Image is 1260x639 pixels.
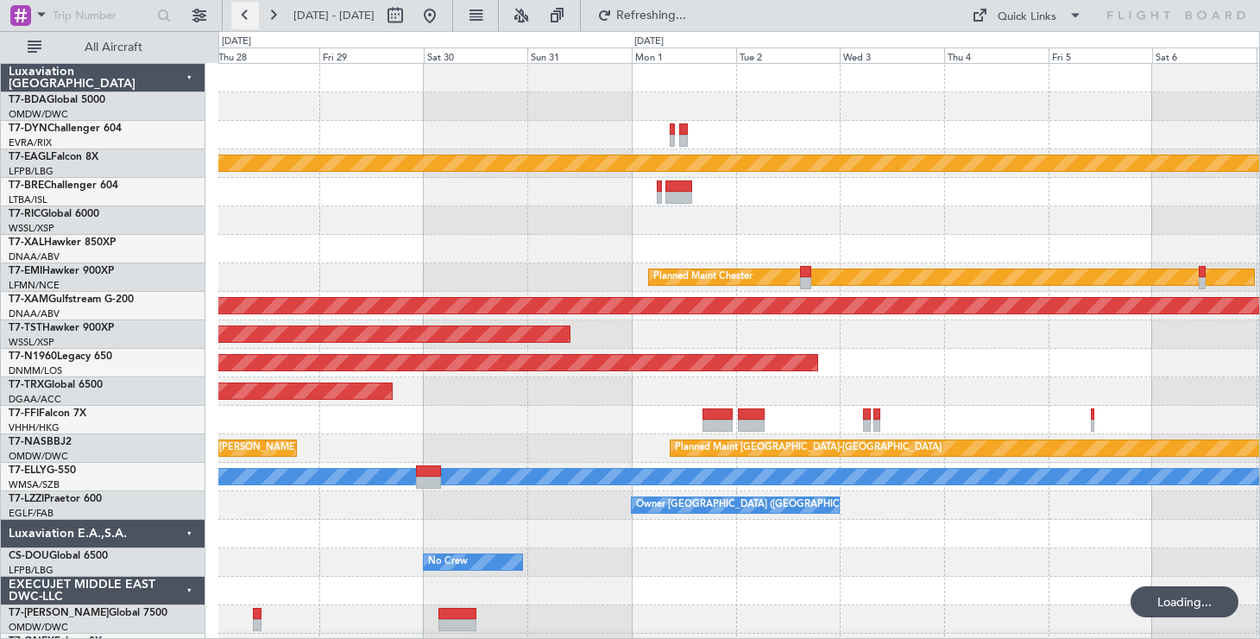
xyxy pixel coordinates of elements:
[840,47,944,63] div: Wed 3
[9,209,41,219] span: T7-RIC
[9,478,60,491] a: WMSA/SZB
[9,209,99,219] a: T7-RICGlobal 6000
[319,47,424,63] div: Fri 29
[9,380,103,390] a: T7-TRXGlobal 6500
[9,494,102,504] a: T7-LZZIPraetor 600
[9,323,114,333] a: T7-TSTHawker 900XP
[9,380,44,390] span: T7-TRX
[215,47,319,63] div: Thu 28
[589,2,693,29] button: Refreshing...
[9,551,108,561] a: CS-DOUGlobal 6500
[9,294,134,305] a: T7-XAMGulfstream G-200
[736,47,841,63] div: Tue 2
[9,351,112,362] a: T7-N1960Legacy 650
[998,9,1056,26] div: Quick Links
[9,237,44,248] span: T7-XAL
[527,47,632,63] div: Sun 31
[222,35,251,49] div: [DATE]
[9,266,114,276] a: T7-EMIHawker 900XP
[653,264,753,290] div: Planned Maint Chester
[9,351,57,362] span: T7-N1960
[9,279,60,292] a: LFMN/NCE
[293,8,375,23] span: [DATE] - [DATE]
[632,47,736,63] div: Mon 1
[19,34,187,61] button: All Aircraft
[9,551,49,561] span: CS-DOU
[9,250,60,263] a: DNAA/ABV
[9,123,47,134] span: T7-DYN
[428,549,468,575] div: No Crew
[9,465,76,476] a: T7-ELLYG-550
[9,237,116,248] a: T7-XALHawker 850XP
[9,437,47,447] span: T7-NAS
[9,621,68,634] a: OMDW/DWC
[9,180,44,191] span: T7-BRE
[9,608,109,618] span: T7-[PERSON_NAME]
[1049,47,1153,63] div: Fri 5
[9,450,68,463] a: OMDW/DWC
[634,35,664,49] div: [DATE]
[9,165,54,178] a: LFPB/LBG
[963,2,1091,29] button: Quick Links
[9,323,42,333] span: T7-TST
[9,108,68,121] a: OMDW/DWC
[9,95,105,105] a: T7-BDAGlobal 5000
[9,95,47,105] span: T7-BDA
[53,3,152,28] input: Trip Number
[9,294,48,305] span: T7-XAM
[636,492,874,518] div: Owner [GEOGRAPHIC_DATA] ([GEOGRAPHIC_DATA])
[9,465,47,476] span: T7-ELLY
[424,47,528,63] div: Sat 30
[9,266,42,276] span: T7-EMI
[9,393,61,406] a: DGAA/ACC
[675,435,942,461] div: Planned Maint [GEOGRAPHIC_DATA]-[GEOGRAPHIC_DATA]
[1131,586,1238,617] div: Loading...
[9,421,60,434] a: VHHH/HKG
[9,408,86,419] a: T7-FFIFalcon 7X
[9,152,98,162] a: T7-EAGLFalcon 8X
[9,222,54,235] a: WSSL/XSP
[9,123,122,134] a: T7-DYNChallenger 604
[9,336,54,349] a: WSSL/XSP
[9,408,39,419] span: T7-FFI
[9,193,47,206] a: LTBA/ISL
[615,9,688,22] span: Refreshing...
[9,136,52,149] a: EVRA/RIX
[9,152,51,162] span: T7-EAGL
[45,41,182,54] span: All Aircraft
[9,564,54,577] a: LFPB/LBG
[9,364,62,377] a: DNMM/LOS
[1152,47,1257,63] div: Sat 6
[9,437,72,447] a: T7-NASBBJ2
[9,507,54,520] a: EGLF/FAB
[944,47,1049,63] div: Thu 4
[9,307,60,320] a: DNAA/ABV
[219,435,400,461] div: [PERSON_NAME] ([PERSON_NAME] Intl)
[9,608,167,618] a: T7-[PERSON_NAME]Global 7500
[9,494,44,504] span: T7-LZZI
[9,180,118,191] a: T7-BREChallenger 604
